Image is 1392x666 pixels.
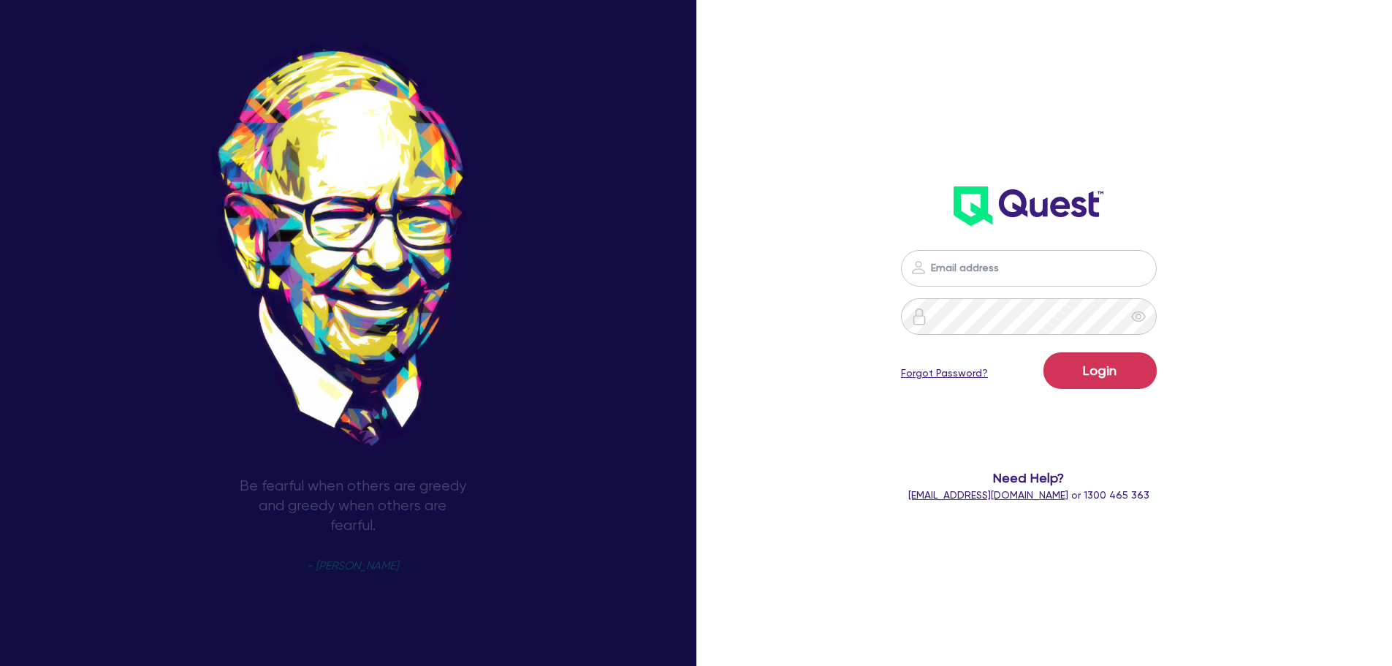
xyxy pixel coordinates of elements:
img: icon-password [910,308,928,325]
a: [EMAIL_ADDRESS][DOMAIN_NAME] [908,489,1068,501]
span: Need Help? [843,468,1216,488]
button: Login [1043,352,1157,389]
input: Email address [901,250,1157,287]
img: wH2k97JdezQIQAAAABJRU5ErkJggg== [954,186,1103,226]
a: Forgot Password? [901,366,988,381]
img: icon-password [910,259,927,276]
span: or 1300 465 363 [908,489,1149,501]
span: - [PERSON_NAME] [307,561,398,572]
span: eye [1131,309,1146,324]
